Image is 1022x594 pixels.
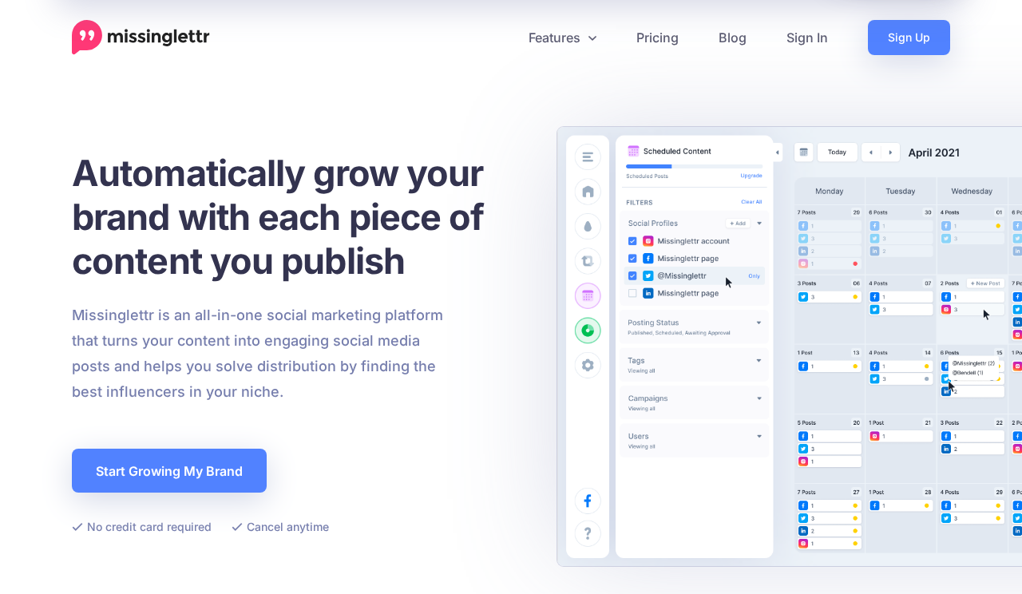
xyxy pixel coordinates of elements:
[868,20,950,55] a: Sign Up
[72,151,523,283] h1: Automatically grow your brand with each piece of content you publish
[72,20,210,55] a: Home
[72,449,267,493] a: Start Growing My Brand
[509,20,616,55] a: Features
[616,20,699,55] a: Pricing
[766,20,848,55] a: Sign In
[72,303,444,405] p: Missinglettr is an all-in-one social marketing platform that turns your content into engaging soc...
[699,20,766,55] a: Blog
[72,517,212,537] li: No credit card required
[232,517,329,537] li: Cancel anytime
